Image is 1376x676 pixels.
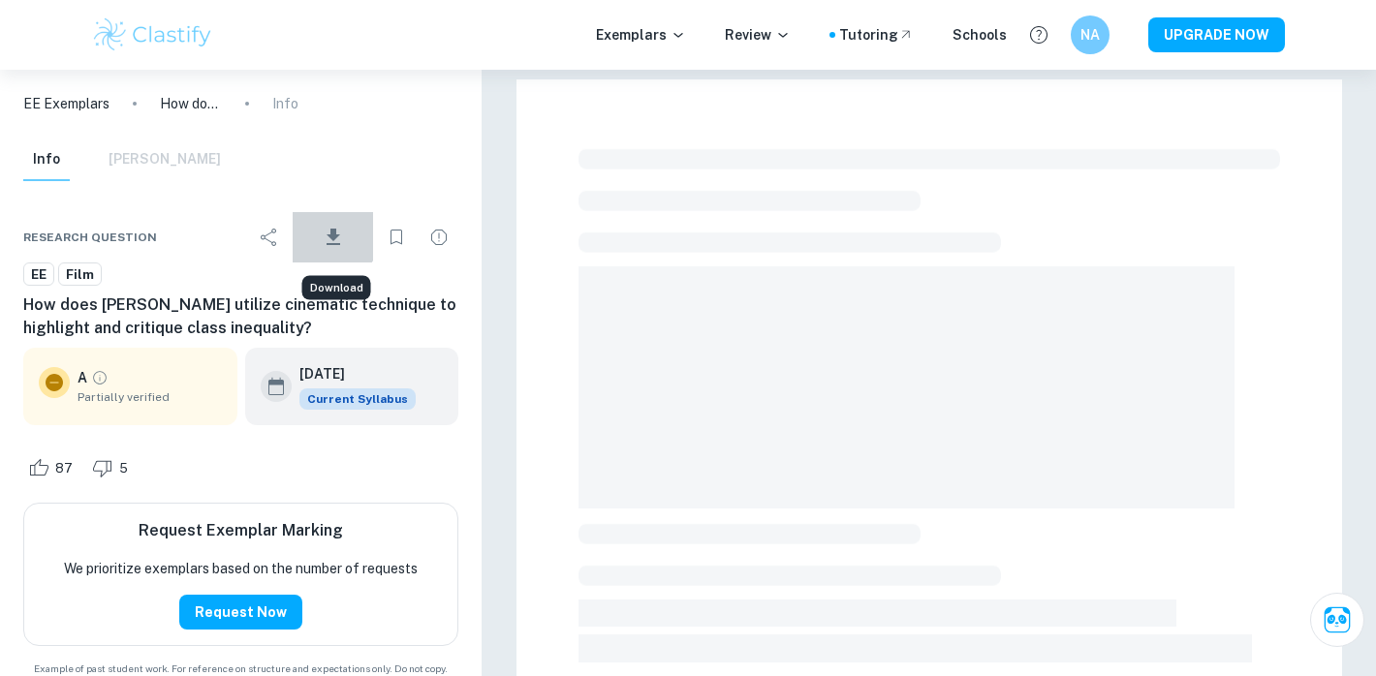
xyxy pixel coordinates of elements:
a: EE Exemplars [23,93,109,114]
p: Review [725,24,791,46]
button: Request Now [179,595,302,630]
a: Schools [953,24,1007,46]
span: Current Syllabus [299,388,416,410]
span: EE [24,265,53,285]
img: Clastify logo [91,15,214,54]
span: 5 [109,459,139,478]
a: Film [58,262,102,287]
button: Help and Feedback [1022,18,1055,51]
span: Film [59,265,101,285]
p: A [78,367,87,388]
button: UPGRADE NOW [1148,17,1285,52]
span: Example of past student work. For reference on structure and expectations only. Do not copy. [23,661,458,676]
p: We prioritize exemplars based on the number of requests [64,558,418,579]
p: Info [272,93,298,114]
span: Partially verified [78,388,222,406]
h6: [DATE] [299,363,400,384]
a: Grade partially verified [91,369,109,386]
div: Download [302,276,371,300]
p: How does [PERSON_NAME] utilize cinematic technique to highlight and critique class inequality? [160,93,222,114]
div: Bookmark [377,218,416,257]
h6: How does [PERSON_NAME] utilize cinematic technique to highlight and critique class inequality? [23,293,458,340]
span: Research question [23,229,157,246]
div: This exemplar is based on the current syllabus. Feel free to refer to it for inspiration/ideas wh... [299,388,416,410]
a: EE [23,262,54,287]
button: Ask Clai [1310,593,1364,647]
div: Share [250,218,289,257]
div: Download [293,212,373,262]
a: Tutoring [839,24,914,46]
div: Dislike [87,452,139,483]
h6: NA [1079,24,1102,46]
p: Exemplars [596,24,686,46]
button: Info [23,138,70,181]
button: NA [1071,15,1110,54]
div: Report issue [420,218,458,257]
div: Like [23,452,83,483]
span: 87 [45,459,83,478]
h6: Request Exemplar Marking [139,519,343,542]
